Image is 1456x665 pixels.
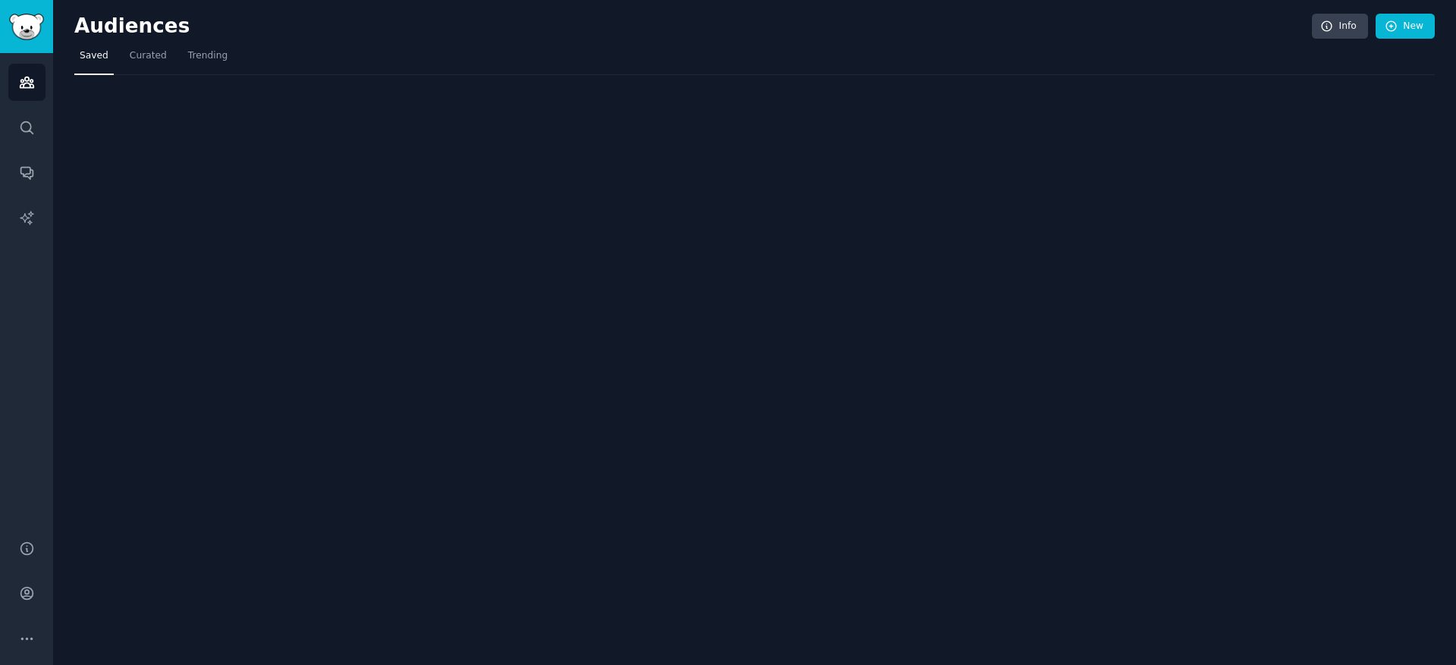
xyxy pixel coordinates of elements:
a: Info [1312,14,1368,39]
a: Trending [183,44,233,75]
span: Saved [80,49,108,63]
span: Curated [130,49,167,63]
a: Curated [124,44,172,75]
a: Saved [74,44,114,75]
h2: Audiences [74,14,1312,39]
img: GummySearch logo [9,14,44,40]
a: New [1376,14,1435,39]
span: Trending [188,49,227,63]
